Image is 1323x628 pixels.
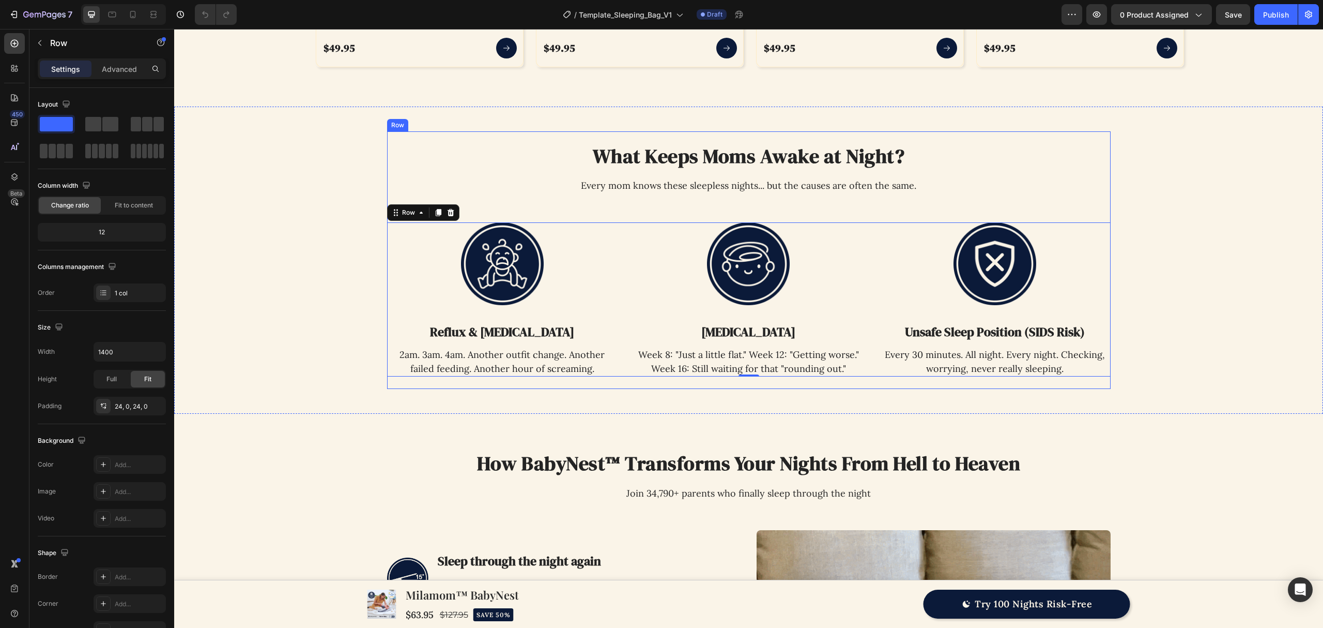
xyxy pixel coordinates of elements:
[38,546,71,560] div: Shape
[38,347,55,356] div: Width
[801,567,918,584] div: Try 100 Nights Risk-Free
[40,225,164,240] div: 12
[779,193,862,276] img: Alt Image
[705,293,936,313] h3: Unsafe Sleep Position (SIDS Risk)
[213,529,254,570] img: Alt Image
[38,260,118,274] div: Columns management
[214,319,443,347] p: 2am. 3am. 4am. Another outfit change. Another failed feeding. Another hour of screaming.
[460,319,689,347] p: Week 8: "Just a little flat." Week 12: "Getting worse." Week 16: Still waiting for that "rounding...
[533,193,616,276] img: Alt Image
[38,514,54,523] div: Video
[102,64,137,74] p: Advanced
[51,64,80,74] p: Settings
[38,572,58,581] div: Border
[106,375,117,384] span: Full
[51,201,89,210] span: Change ratio
[115,402,163,411] div: 24, 0, 24, 0
[749,561,956,590] button: Try 100 Nights Risk-Free
[115,573,163,582] div: Add...
[302,580,336,592] p: SAVE 50%
[213,422,936,448] h2: How BabyNest™ Transforms Your Nights From Hell to Heaven
[10,110,25,118] div: 450
[38,98,72,112] div: Layout
[38,179,93,193] div: Column width
[38,487,56,496] div: Image
[38,599,58,608] div: Corner
[1263,9,1289,20] div: Publish
[38,288,55,297] div: Order
[1288,577,1313,602] div: Open Intercom Messenger
[264,548,558,576] p: From 10 wake-ups to 6-7 hours straight. Real dreams, not exhaustion hallucinations.
[706,319,935,347] p: Every 30 minutes. All night. Every night. Checking, worrying, never really sleeping.
[459,293,690,313] h3: [MEDICAL_DATA]
[38,434,88,448] div: Background
[579,9,672,20] span: Template_Sleeping_Bag_V1
[215,92,232,101] div: Row
[195,4,237,25] div: Undo/Redo
[226,179,243,188] div: Row
[8,189,25,198] div: Beta
[287,193,370,276] img: Alt Image
[68,8,72,21] p: 7
[115,201,153,210] span: Fit to content
[38,460,54,469] div: Color
[94,342,165,361] input: Auto
[1216,4,1250,25] button: Save
[213,293,444,313] h3: Reflux & [MEDICAL_DATA]
[115,289,163,298] div: 1 col
[263,522,559,543] h3: Sleep through the night again
[265,580,295,592] div: $127.95
[1120,9,1189,20] span: 0 product assigned
[377,457,773,471] p: Join 34,790+ parents who finally sleep through the night
[144,375,151,384] span: Fit
[115,460,163,470] div: Add...
[174,29,1323,628] iframe: Design area
[1254,4,1298,25] button: Publish
[574,9,577,20] span: /
[1225,10,1242,19] span: Save
[4,4,77,25] button: 7
[115,600,163,609] div: Add...
[38,321,65,335] div: Size
[230,579,260,593] div: $63.95
[377,149,773,163] p: Every mom knows these sleepless nights... but the causes are often the same.
[1111,4,1212,25] button: 0 product assigned
[38,401,61,411] div: Padding
[115,514,163,524] div: Add...
[707,10,722,19] span: Draft
[213,115,936,141] h2: What Keeps Moms Awake at Night?
[50,37,138,49] p: Row
[38,375,57,384] div: Height
[230,558,509,575] h1: Milamom™ BabyNest
[115,487,163,497] div: Add...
